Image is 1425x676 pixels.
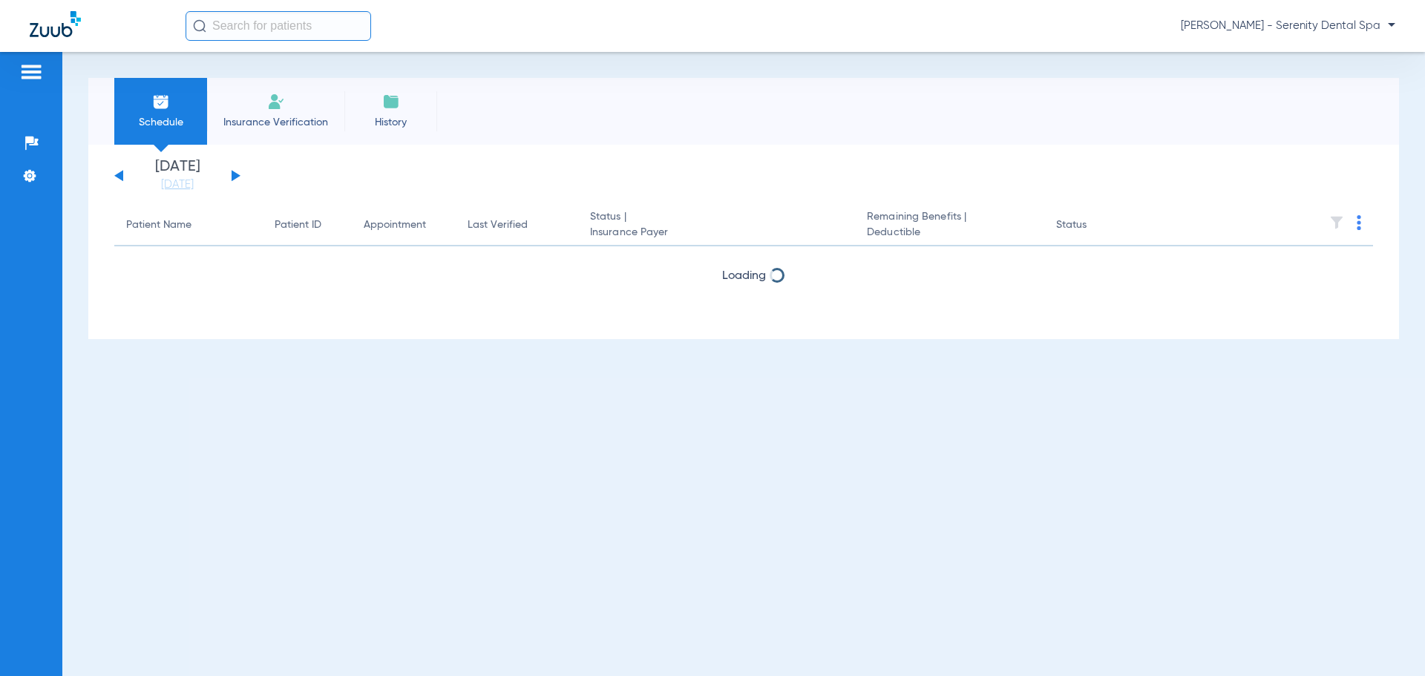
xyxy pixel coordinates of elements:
[1357,215,1361,230] img: group-dot-blue.svg
[133,177,222,192] a: [DATE]
[590,225,843,240] span: Insurance Payer
[855,205,1044,246] th: Remaining Benefits |
[30,11,81,37] img: Zuub Logo
[152,93,170,111] img: Schedule
[1044,205,1144,246] th: Status
[1181,19,1395,33] span: [PERSON_NAME] - Serenity Dental Spa
[578,205,855,246] th: Status |
[468,217,566,233] div: Last Verified
[193,19,206,33] img: Search Icon
[468,217,528,233] div: Last Verified
[218,115,333,130] span: Insurance Verification
[133,160,222,192] li: [DATE]
[125,115,196,130] span: Schedule
[364,217,426,233] div: Appointment
[722,270,766,282] span: Loading
[126,217,191,233] div: Patient Name
[275,217,321,233] div: Patient ID
[19,63,43,81] img: hamburger-icon
[356,115,426,130] span: History
[1329,215,1344,230] img: filter.svg
[126,217,251,233] div: Patient Name
[186,11,371,41] input: Search for patients
[382,93,400,111] img: History
[267,93,285,111] img: Manual Insurance Verification
[275,217,340,233] div: Patient ID
[867,225,1032,240] span: Deductible
[364,217,444,233] div: Appointment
